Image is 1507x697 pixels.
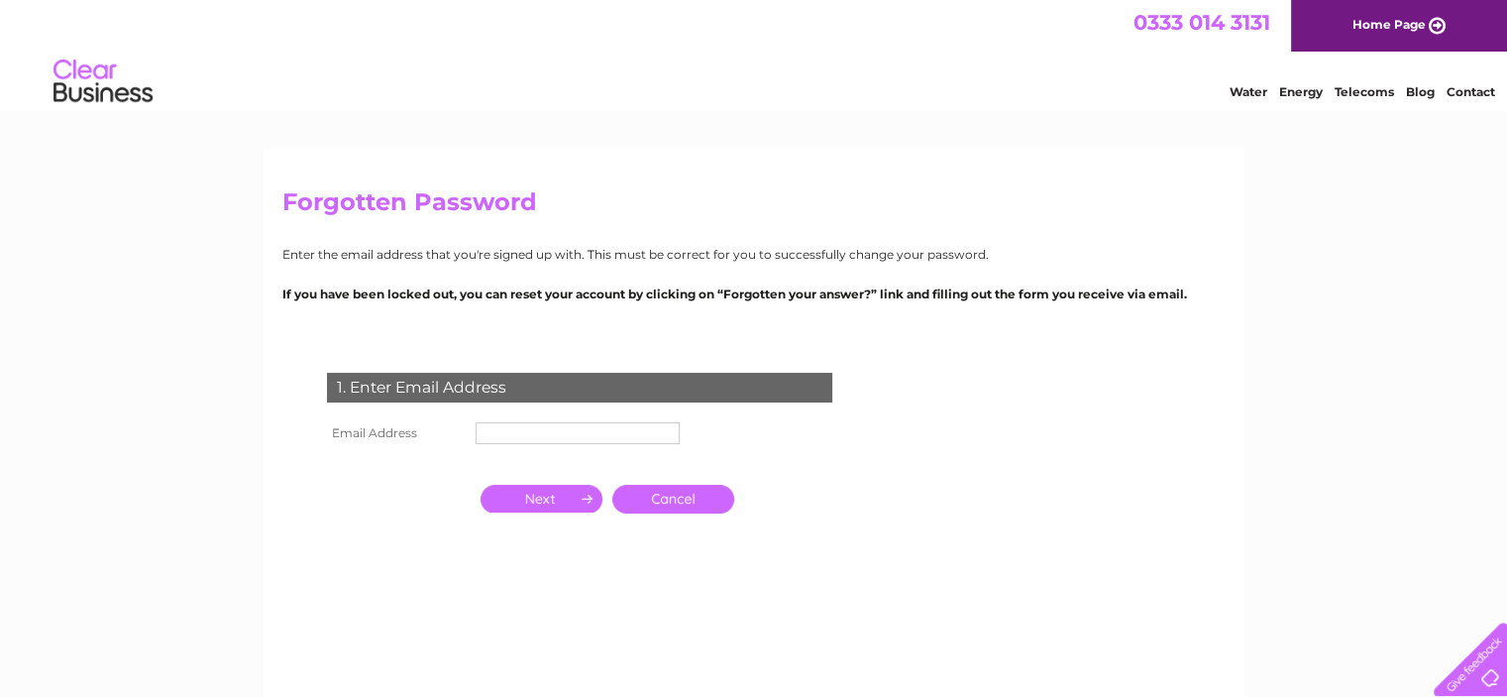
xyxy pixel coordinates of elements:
[282,285,1226,303] p: If you have been locked out, you can reset your account by clicking on “Forgotten your answer?” l...
[53,52,154,112] img: logo.png
[286,11,1223,96] div: Clear Business is a trading name of Verastar Limited (registered in [GEOGRAPHIC_DATA] No. 3667643...
[1279,84,1323,99] a: Energy
[1230,84,1267,99] a: Water
[1133,10,1270,35] a: 0333 014 3131
[1335,84,1394,99] a: Telecoms
[282,188,1226,226] h2: Forgotten Password
[282,245,1226,264] p: Enter the email address that you're signed up with. This must be correct for you to successfully ...
[612,485,734,514] a: Cancel
[322,417,471,449] th: Email Address
[1447,84,1495,99] a: Contact
[1406,84,1435,99] a: Blog
[327,373,832,403] div: 1. Enter Email Address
